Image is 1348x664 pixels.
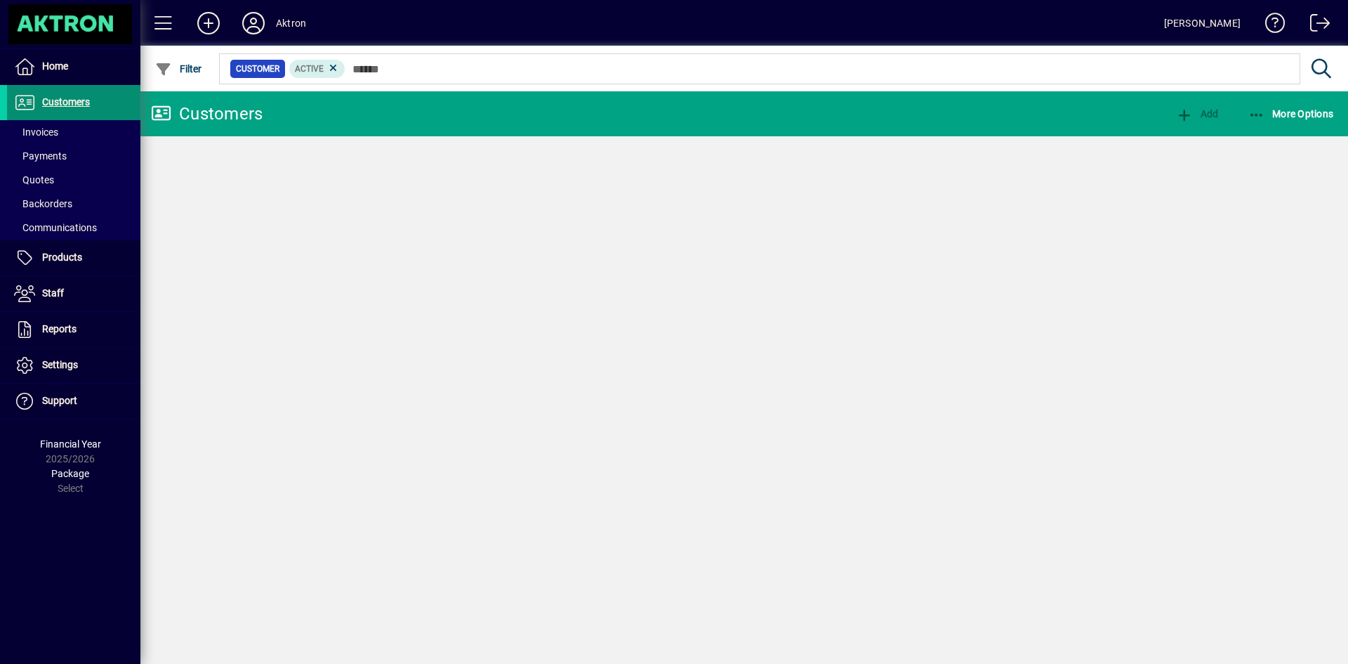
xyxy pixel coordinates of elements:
a: Support [7,384,140,419]
a: Communications [7,216,140,240]
a: Invoices [7,120,140,144]
span: Payments [14,150,67,162]
span: Products [42,252,82,263]
a: Staff [7,276,140,311]
a: Products [7,240,140,275]
span: Customer [236,62,279,76]
button: More Options [1245,101,1337,126]
a: Backorders [7,192,140,216]
span: Support [42,395,77,406]
div: Aktron [276,12,306,34]
span: Communications [14,222,97,233]
span: Add [1176,108,1218,119]
span: Settings [42,359,78,370]
div: [PERSON_NAME] [1164,12,1241,34]
span: More Options [1248,108,1334,119]
span: Active [295,64,324,74]
a: Home [7,49,140,84]
span: Filter [155,63,202,74]
a: Logout [1300,3,1330,48]
a: Knowledge Base [1255,3,1286,48]
button: Filter [152,56,206,82]
span: Reports [42,323,77,334]
span: Financial Year [40,438,101,450]
button: Add [186,11,231,36]
a: Quotes [7,168,140,192]
a: Payments [7,144,140,168]
button: Profile [231,11,276,36]
div: Customers [151,103,263,125]
span: Invoices [14,126,58,138]
span: Staff [42,287,64,299]
a: Reports [7,312,140,347]
a: Settings [7,348,140,383]
span: Quotes [14,174,54,185]
span: Backorders [14,198,72,209]
button: Add [1172,101,1222,126]
mat-chip: Activation Status: Active [289,60,345,78]
span: Package [51,468,89,479]
span: Customers [42,96,90,108]
span: Home [42,60,68,72]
